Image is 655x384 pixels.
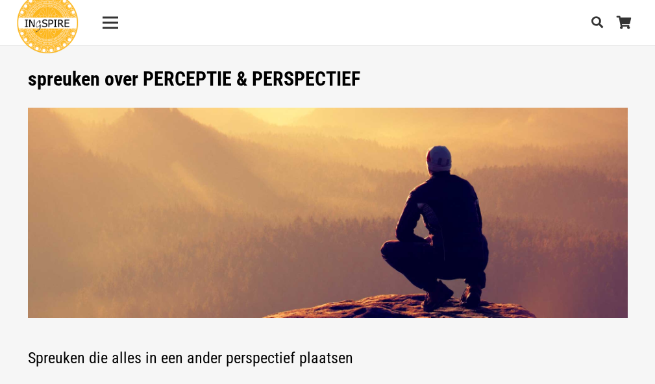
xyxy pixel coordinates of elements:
img: Quotes en Spreuken van Ingspire over de Helende Kracht van Acceptatie [28,108,628,318]
a: Menu [93,6,127,39]
a: Zoeken [584,7,610,38]
h1: spreuken over PERCEPTIE & PERSPECTIEF [28,67,628,91]
h2: Spreuken die alles in een ander perspectief plaatsen [28,108,628,368]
